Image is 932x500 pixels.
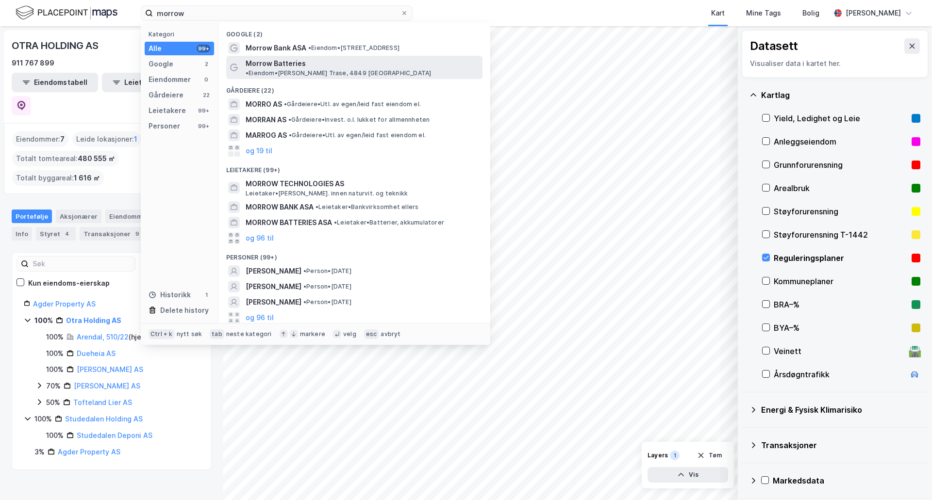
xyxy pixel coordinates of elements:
div: 2 [202,60,210,68]
span: Person • [DATE] [303,283,351,290]
div: Delete history [160,305,209,316]
span: [PERSON_NAME] [246,281,301,292]
a: Arendal, 510/22 [77,333,129,341]
div: 1 [670,451,680,460]
span: 7 [60,133,65,145]
div: 100% [34,315,53,326]
span: Person • [DATE] [303,267,351,275]
button: Vis [648,467,728,483]
div: Reguleringsplaner [774,252,908,264]
div: neste kategori [226,330,272,338]
button: og 96 til [246,312,274,323]
div: 100% [46,364,64,375]
div: Gårdeiere [149,89,183,101]
span: MORROW TECHNOLOGIES AS [246,178,479,190]
button: og 19 til [246,145,272,157]
div: 4 [62,229,72,239]
button: Leietakertabell [102,73,188,92]
div: markere [300,330,325,338]
div: 99+ [197,107,210,114]
div: Eiendommer : [12,131,68,147]
div: 100% [46,331,64,343]
div: 3% [34,446,45,458]
div: Kontrollprogram for chat [883,453,932,500]
div: [PERSON_NAME] [846,7,901,19]
div: 100% [34,413,52,425]
div: Kartlag [761,89,920,101]
a: [PERSON_NAME] AS [77,365,143,373]
span: Eiendom • [PERSON_NAME] Trase, 4849 [GEOGRAPHIC_DATA] [246,69,431,77]
img: logo.f888ab2527a4732fd821a326f86c7f29.svg [16,4,117,21]
span: • [284,100,287,108]
div: 🛣️ [908,345,921,357]
span: • [303,298,306,306]
div: 99+ [197,122,210,130]
div: Årsdøgntrafikk [774,369,905,380]
input: Søk [29,257,135,271]
div: avbryt [381,330,400,338]
div: Gårdeiere (22) [218,79,490,97]
span: • [289,131,292,139]
a: Dueheia AS [77,349,116,357]
button: Tøm [691,448,728,463]
span: MORROW BATTERIES ASA [246,217,332,228]
a: Studedalen Holding AS [65,415,143,423]
div: Eiendommer [105,210,165,223]
span: Gårdeiere • Invest. o.l. lukket for allmennheten [288,116,430,124]
span: MARROG AS [246,129,287,141]
span: • [288,116,291,123]
iframe: Chat Widget [883,453,932,500]
div: Leietakere [149,105,186,116]
div: tab [210,329,224,339]
div: Historikk [149,289,191,301]
div: 911 767 899 [12,57,54,69]
div: Google [149,58,173,70]
div: Totalt tomteareal : [12,151,119,166]
span: Leietaker • Bankvirksomhet ellers [316,203,418,211]
div: Støyforurensning T-1442 [774,229,908,241]
div: Info [12,227,32,241]
div: 1 [202,291,210,299]
div: Personer [149,120,180,132]
div: 100% [46,430,64,441]
div: BRA–% [774,299,908,310]
a: Tofteland Lier AS [73,398,132,406]
input: Søk på adresse, matrikkel, gårdeiere, leietakere eller personer [153,6,400,20]
div: velg [343,330,356,338]
div: BYA–% [774,322,908,334]
button: Eiendomstabell [12,73,98,92]
a: Agder Property AS [58,448,120,456]
span: MORRAN AS [246,114,286,126]
div: esc [364,329,379,339]
div: 70% [46,380,61,392]
span: 480 555 ㎡ [78,153,115,164]
div: Bolig [802,7,819,19]
div: 0 [202,76,210,83]
div: Transaksjoner [80,227,146,241]
span: Gårdeiere • Utl. av egen/leid fast eiendom el. [284,100,421,108]
div: Arealbruk [774,182,908,194]
div: Google (2) [218,23,490,40]
span: MORRO AS [246,98,282,110]
div: 50% [46,397,60,408]
div: Totalt byggareal : [12,170,104,186]
span: • [246,69,249,77]
span: 1 616 ㎡ [74,172,100,184]
div: Visualiser data i kartet her. [750,58,920,69]
div: Støyforurensning [774,206,908,217]
div: 22 [202,91,210,99]
div: ( hjemmelshaver ) [77,331,185,343]
div: Leietakere (99+) [218,159,490,176]
div: Markedsdata [773,475,920,486]
a: Studedalen Deponi AS [77,431,152,439]
div: Yield, Ledighet og Leie [774,113,908,124]
div: Transaksjoner [761,439,920,451]
span: Morrow Bank ASA [246,42,306,54]
span: Eiendom • [STREET_ADDRESS] [308,44,399,52]
div: Kart [711,7,725,19]
span: [PERSON_NAME] [246,296,301,308]
div: nytt søk [177,330,202,338]
div: Leide lokasjoner : [72,131,141,147]
span: • [334,219,337,226]
div: Layers [648,452,668,459]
